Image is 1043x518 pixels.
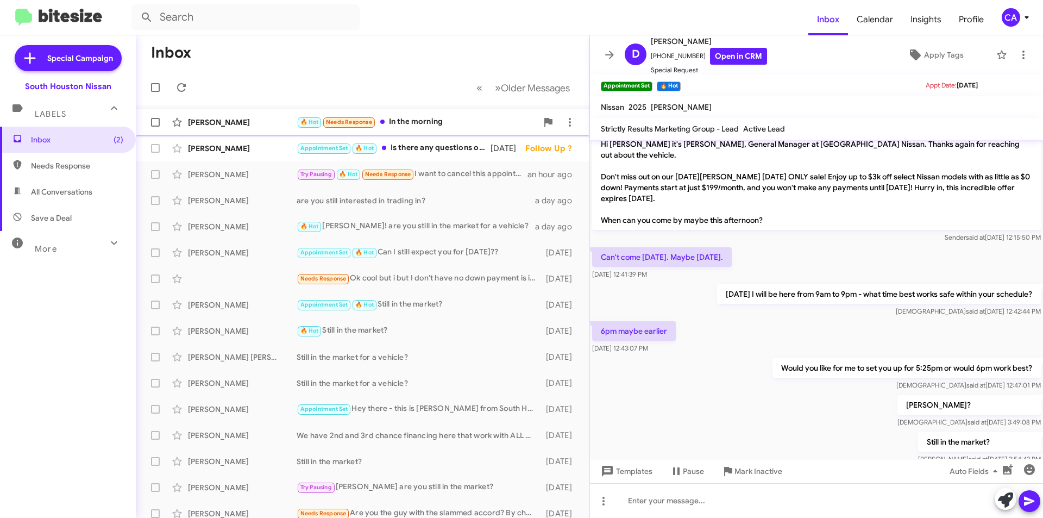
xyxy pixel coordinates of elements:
p: Can't come [DATE]. Maybe [DATE]. [592,247,732,267]
div: [PERSON_NAME] [188,247,297,258]
div: [DATE] [541,378,581,389]
span: [PERSON_NAME] [651,102,712,112]
span: Needs Response [31,160,123,171]
div: [DATE] [541,247,581,258]
span: More [35,244,57,254]
span: Special Request [651,65,767,76]
span: Needs Response [300,275,347,282]
button: Pause [661,461,713,481]
div: Still in the market for a vehicle? [297,352,541,363]
a: Calendar [848,4,902,35]
button: Auto Fields [941,461,1010,481]
span: [DEMOGRAPHIC_DATA] [DATE] 12:42:44 PM [896,307,1041,315]
div: [DATE] [541,326,581,336]
div: Follow Up ? [525,143,581,154]
span: Appt Date: [926,81,957,89]
span: Sender [DATE] 12:15:50 PM [945,233,1041,241]
div: We have 2nd and 3rd chance financing here that work with ALL credit types. [297,430,541,441]
p: Hi [PERSON_NAME] it's [PERSON_NAME], General Manager at [GEOGRAPHIC_DATA] Nissan. Thanks again fo... [592,134,1041,230]
div: [PERSON_NAME] [188,326,297,336]
button: Apply Tags [879,45,991,65]
span: Needs Response [365,171,411,178]
p: Would you like for me to set you up for 5:25pm or would 6pm work best? [772,358,1041,378]
a: Special Campaign [15,45,122,71]
small: 🔥 Hot [657,82,680,91]
span: Try Pausing [300,171,332,178]
div: [PERSON_NAME] [188,221,297,232]
span: said at [967,418,987,426]
div: [PERSON_NAME] [PERSON_NAME] [188,352,297,363]
a: Insights [902,4,950,35]
div: Hey there - this is [PERSON_NAME] from South Houston Nissan My manager wanted me to reach out to ... [297,403,541,415]
span: Auto Fields [950,461,1002,481]
div: Is there any questions or concerns that's holding you back? [297,142,491,154]
span: [DATE] [957,81,978,89]
span: 🔥 Hot [300,223,319,230]
span: said at [966,381,985,389]
span: said at [969,455,988,463]
span: Nissan [601,102,624,112]
div: [DATE] [541,482,581,493]
span: 🔥 Hot [355,249,374,256]
h1: Inbox [151,44,191,61]
span: [PHONE_NUMBER] [651,48,767,65]
span: Appointment Set [300,249,348,256]
div: Still in the market? [297,324,541,337]
div: [PERSON_NAME] [188,430,297,441]
div: a day ago [535,221,581,232]
span: 🔥 Hot [300,327,319,334]
span: » [495,81,501,95]
span: Labels [35,109,66,119]
span: [PERSON_NAME] [651,35,767,48]
span: All Conversations [31,186,92,197]
div: [PERSON_NAME] [188,117,297,128]
div: [DATE] [541,352,581,363]
span: Appointment Set [300,145,348,152]
div: [PERSON_NAME] [188,378,297,389]
button: CA [992,8,1031,27]
a: Inbox [808,4,848,35]
a: Profile [950,4,992,35]
span: [DEMOGRAPHIC_DATA] [DATE] 3:49:08 PM [897,418,1041,426]
div: [DATE] [541,430,581,441]
span: Active Lead [743,124,785,134]
button: Templates [590,461,661,481]
div: Still in the market? [297,298,541,311]
div: [PERSON_NAME] [188,404,297,415]
div: [PERSON_NAME] [188,456,297,467]
div: [PERSON_NAME] [188,143,297,154]
button: Next [488,77,576,99]
nav: Page navigation example [470,77,576,99]
small: Appointment Set [601,82,652,91]
div: [DATE] [491,143,525,154]
span: Inbox [31,134,123,145]
span: Needs Response [326,118,372,126]
span: Templates [599,461,652,481]
div: Ok cool but i but I don't have no down payment is it still 0 down [297,272,541,285]
a: Open in CRM [710,48,767,65]
div: Can I still expect you for [DATE]?? [297,246,541,259]
div: [PERSON_NAME] are you still in the market? [297,481,541,494]
span: said at [966,307,985,315]
span: D [632,46,640,63]
button: Mark Inactive [713,461,791,481]
p: [PERSON_NAME]? [897,395,1041,415]
button: Previous [470,77,489,99]
span: 🔥 Hot [300,118,319,126]
div: [PERSON_NAME]! are you still in the market for a vehicle? [297,220,535,233]
div: a day ago [535,195,581,206]
div: South Houston Nissan [25,81,111,92]
span: Apply Tags [924,45,964,65]
span: 🔥 Hot [355,301,374,308]
span: 🔥 Hot [339,171,357,178]
span: [DATE] 12:41:39 PM [592,270,647,278]
p: [DATE] I will be here from 9am to 9pm - what time best works safe within your schedule? [717,284,1041,304]
span: Appointment Set [300,405,348,413]
span: [DATE] 12:43:07 PM [592,344,648,352]
div: [DATE] [541,456,581,467]
span: (2) [114,134,123,145]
